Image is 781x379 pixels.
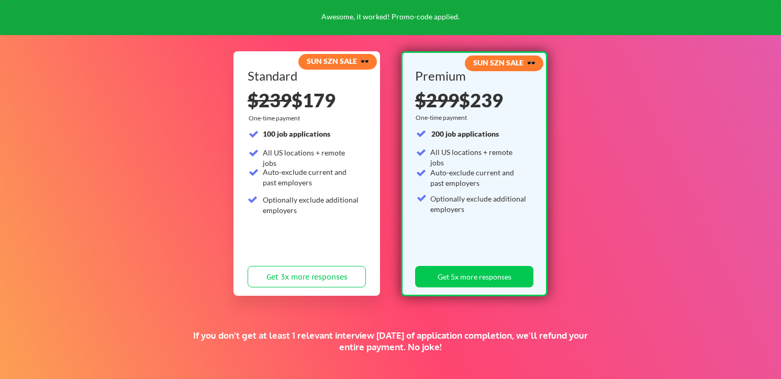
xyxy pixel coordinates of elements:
div: Premium [415,70,530,82]
div: All US locations + remote jobs [430,147,527,168]
s: $239 [248,88,292,112]
div: One-time payment [249,114,303,122]
div: All US locations + remote jobs [263,148,360,168]
strong: 100 job applications [263,129,330,138]
div: Standard [248,70,362,82]
strong: 200 job applications [431,129,499,138]
div: Auto-exclude current and past employers [430,168,527,188]
strong: SUN SZN SALE 🕶️ [473,58,535,67]
div: $239 [415,91,530,109]
div: Optionally exclude additional employers [430,194,527,214]
div: Optionally exclude additional employers [263,195,360,215]
s: $299 [415,88,459,112]
strong: SUN SZN SALE 🕶️ [307,57,369,65]
div: $179 [248,91,366,109]
div: One-time payment [416,114,470,122]
div: Auto-exclude current and past employers [263,167,360,187]
div: If you don't get at least 1 relevant interview [DATE] of application completion, we'll refund you... [182,330,599,353]
button: Get 5x more responses [415,266,533,287]
button: Get 3x more responses [248,266,366,287]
